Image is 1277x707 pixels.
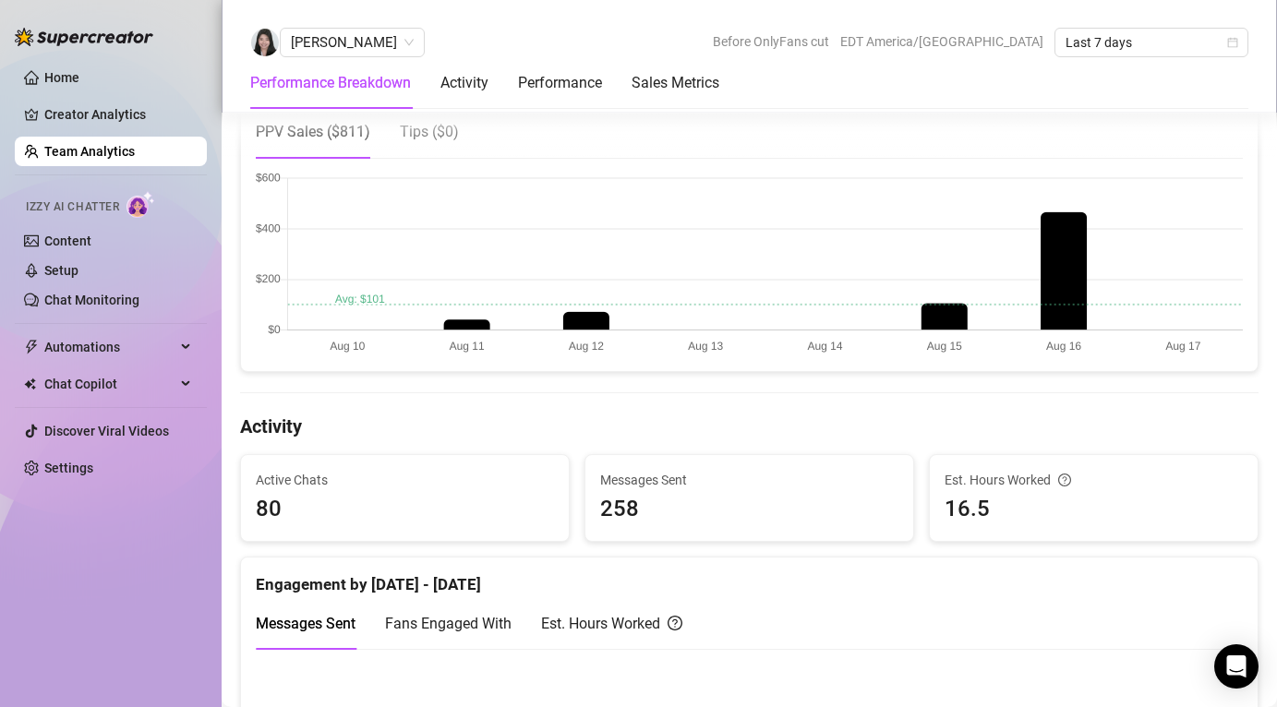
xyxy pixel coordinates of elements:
span: question-circle [1058,470,1071,490]
span: Fans Engaged With [385,615,512,632]
span: calendar [1227,37,1238,48]
img: Johaina Therese Gaspar [251,29,279,56]
div: Activity [440,72,488,94]
span: 258 [600,492,898,527]
span: 80 [256,492,554,527]
div: Est. Hours Worked [541,612,682,635]
a: Setup [44,263,78,278]
a: Discover Viral Videos [44,424,169,438]
span: Johaina Therese Gaspar [291,29,414,56]
span: Last 7 days [1066,29,1237,56]
h4: Activity [240,413,1259,439]
span: Active Chats [256,470,554,490]
span: Izzy AI Chatter [26,198,119,216]
a: Chat Monitoring [44,293,139,307]
span: 16.5 [945,492,1243,527]
span: Messages Sent [600,470,898,490]
a: Creator Analytics [44,100,192,129]
div: Performance [518,72,602,94]
div: Performance Breakdown [250,72,411,94]
a: Home [44,70,79,85]
a: Settings [44,461,93,475]
div: Open Intercom Messenger [1214,644,1259,689]
span: EDT America/[GEOGRAPHIC_DATA] [840,28,1043,55]
span: Chat Copilot [44,369,175,399]
span: Tips ( $0 ) [400,123,459,140]
div: Sales Metrics [632,72,719,94]
img: Chat Copilot [24,377,36,390]
span: PPV Sales ( $811 ) [256,123,370,140]
a: Content [44,234,91,248]
img: AI Chatter [126,191,155,218]
span: Messages Sent [256,615,355,632]
a: Team Analytics [44,144,135,159]
div: Est. Hours Worked [945,470,1243,490]
span: question-circle [668,612,682,635]
span: Before OnlyFans cut [713,28,829,55]
div: Engagement by [DATE] - [DATE] [256,557,1243,597]
span: Automations [44,332,175,362]
span: thunderbolt [24,340,39,354]
img: logo-BBDzfeDw.svg [15,28,153,46]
